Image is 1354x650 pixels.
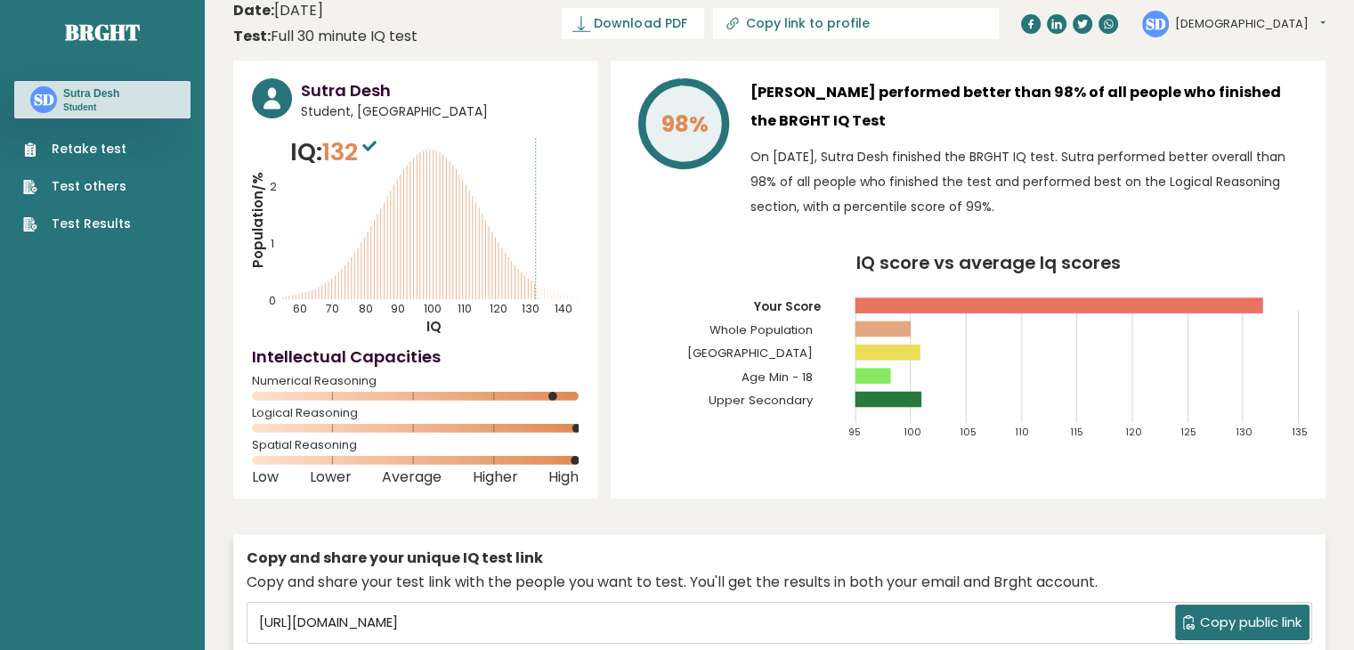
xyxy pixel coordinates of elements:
[1292,425,1308,439] tspan: 135
[458,301,472,316] tspan: 110
[904,425,921,439] tspan: 100
[753,298,821,315] tspan: Your Score
[359,301,373,316] tspan: 80
[555,301,572,316] tspan: 140
[252,410,579,417] span: Logical Reasoning
[1125,425,1142,439] tspan: 120
[1015,425,1029,439] tspan: 110
[65,18,140,46] a: Brght
[709,392,814,409] tspan: Upper Secondary
[382,474,442,481] span: Average
[34,89,54,110] text: SD
[252,378,579,385] span: Numerical Reasoning
[23,177,131,196] a: Test others
[252,442,579,449] span: Spatial Reasoning
[473,474,518,481] span: Higher
[687,345,813,362] tspan: [GEOGRAPHIC_DATA]
[247,572,1312,593] div: Copy and share your test link with the people you want to test. You'll get the results in both yo...
[301,78,579,102] h3: Sutra Desh
[233,26,271,46] b: Test:
[548,474,579,481] span: High
[290,134,381,170] p: IQ:
[248,172,267,268] tspan: Population/%
[709,321,813,338] tspan: Whole Population
[271,236,274,251] tspan: 1
[856,250,1121,275] tspan: IQ score vs average Iq scores
[326,301,339,316] tspan: 70
[490,301,507,316] tspan: 120
[391,301,405,316] tspan: 90
[23,215,131,233] a: Test Results
[522,301,539,316] tspan: 130
[301,102,579,121] span: Student, [GEOGRAPHIC_DATA]
[562,8,704,39] a: Download PDF
[269,293,276,308] tspan: 0
[23,140,131,158] a: Retake test
[848,425,861,439] tspan: 95
[750,144,1307,219] p: On [DATE], Sutra Desh finished the BRGHT IQ test. Sutra performed better overall than 98% of all ...
[270,179,277,194] tspan: 2
[247,548,1312,569] div: Copy and share your unique IQ test link
[310,474,352,481] span: Lower
[1180,425,1196,439] tspan: 125
[252,345,579,369] h4: Intellectual Capacities
[1175,605,1309,640] button: Copy public link
[424,301,442,316] tspan: 100
[294,301,308,316] tspan: 60
[252,474,279,481] span: Low
[742,369,813,386] tspan: Age Min - 18
[594,14,686,33] span: Download PDF
[1200,613,1301,633] span: Copy public link
[1146,12,1166,33] text: SD
[1236,425,1253,439] tspan: 130
[661,109,709,140] tspan: 98%
[1175,15,1326,33] button: [DEMOGRAPHIC_DATA]
[1070,425,1083,439] tspan: 115
[426,317,442,336] tspan: IQ
[63,86,119,101] h3: Sutra Desh
[750,78,1307,135] h3: [PERSON_NAME] performed better than 98% of all people who finished the BRGHT IQ Test
[233,26,418,47] div: Full 30 minute IQ test
[63,102,119,114] p: Student
[322,135,381,168] span: 132
[960,425,977,439] tspan: 105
